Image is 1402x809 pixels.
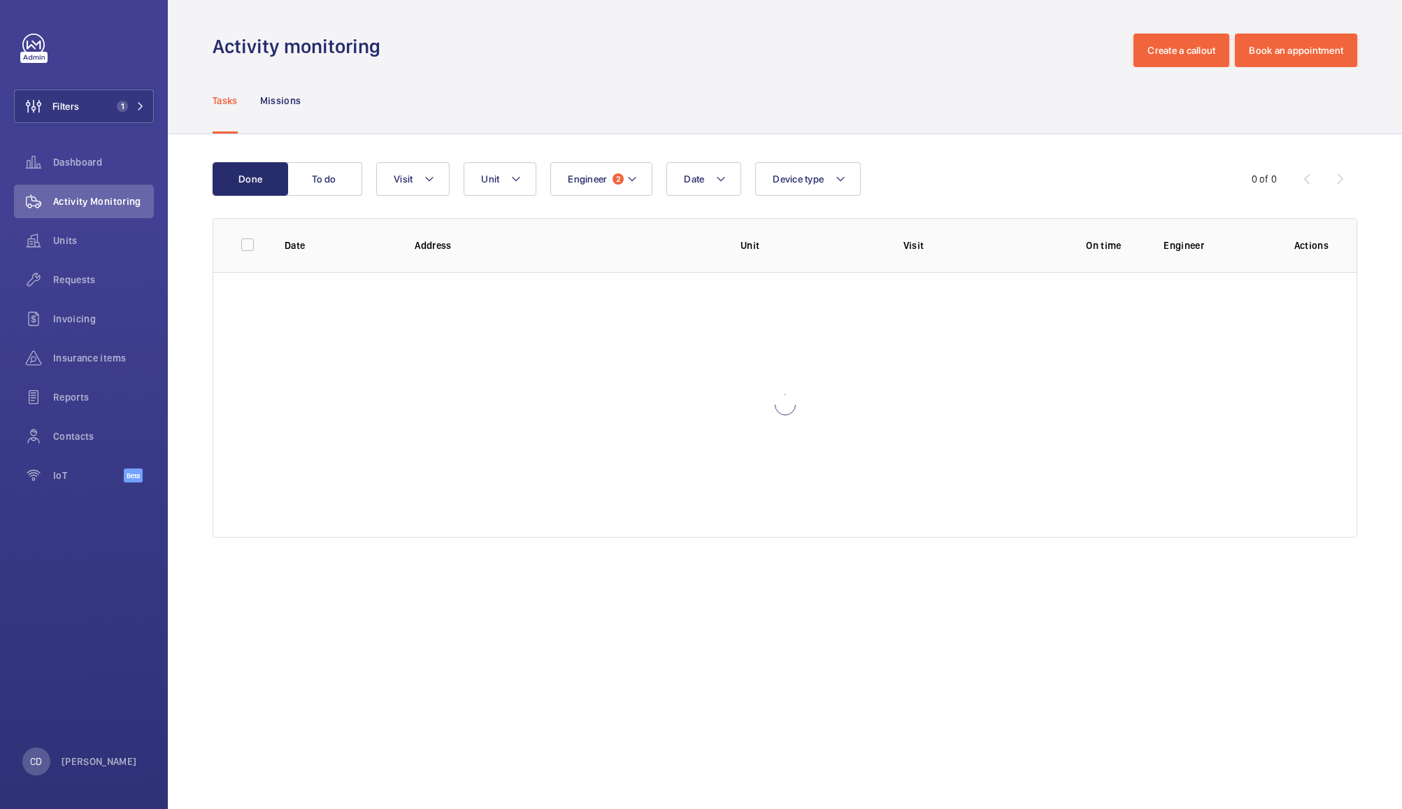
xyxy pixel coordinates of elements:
[1066,238,1142,252] p: On time
[53,273,154,287] span: Requests
[53,312,154,326] span: Invoicing
[62,754,137,768] p: [PERSON_NAME]
[1252,172,1277,186] div: 0 of 0
[394,173,413,185] span: Visit
[550,162,652,196] button: Engineer2
[53,429,154,443] span: Contacts
[568,173,607,185] span: Engineer
[903,238,1044,252] p: Visit
[213,34,389,59] h1: Activity monitoring
[481,173,499,185] span: Unit
[30,754,42,768] p: CD
[124,468,143,482] span: Beta
[53,155,154,169] span: Dashboard
[53,390,154,404] span: Reports
[117,101,128,112] span: 1
[53,351,154,365] span: Insurance items
[741,238,881,252] p: Unit
[213,162,288,196] button: Done
[287,162,362,196] button: To do
[52,99,79,113] span: Filters
[260,94,301,108] p: Missions
[1133,34,1229,67] button: Create a callout
[1235,34,1357,67] button: Book an appointment
[213,94,238,108] p: Tasks
[464,162,536,196] button: Unit
[376,162,450,196] button: Visit
[53,194,154,208] span: Activity Monitoring
[666,162,741,196] button: Date
[684,173,704,185] span: Date
[285,238,392,252] p: Date
[415,238,718,252] p: Address
[773,173,824,185] span: Device type
[1164,238,1271,252] p: Engineer
[53,234,154,248] span: Units
[755,162,861,196] button: Device type
[1294,238,1329,252] p: Actions
[613,173,624,185] span: 2
[53,468,124,482] span: IoT
[14,90,154,123] button: Filters1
